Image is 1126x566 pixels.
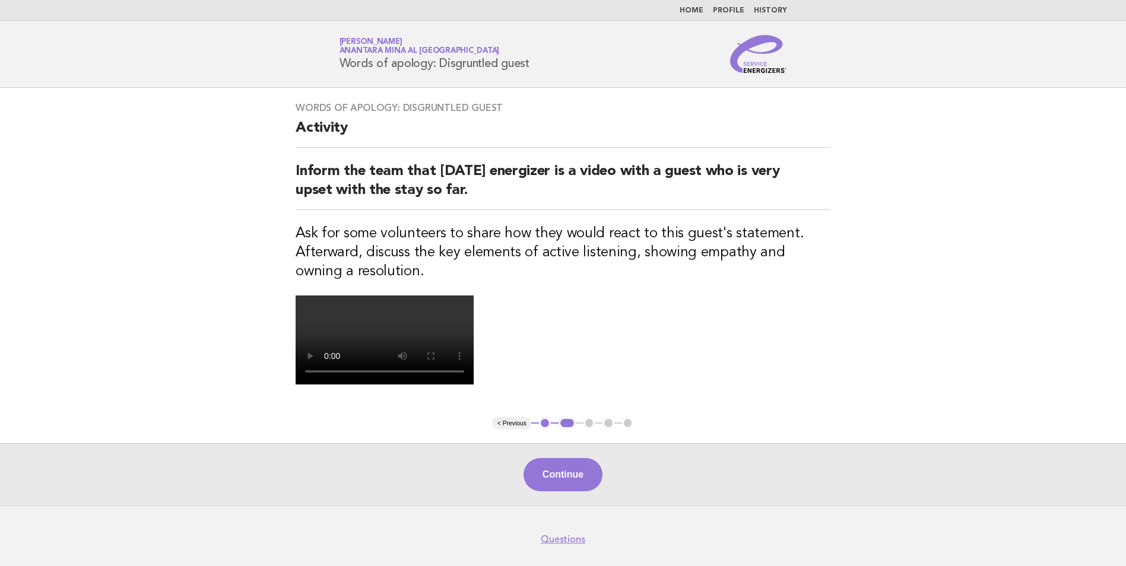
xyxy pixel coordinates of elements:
[340,38,500,55] a: [PERSON_NAME]Anantara Mina al [GEOGRAPHIC_DATA]
[296,162,830,210] h2: Inform the team that [DATE] energizer is a video with a guest who is very upset with the stay so ...
[493,417,531,429] button: < Previous
[559,417,576,429] button: 2
[730,35,787,73] img: Service Energizers
[754,7,787,14] a: History
[296,224,830,281] h3: Ask for some volunteers to share how they would react to this guest's statement. Afterward, discu...
[713,7,744,14] a: Profile
[524,458,602,491] button: Continue
[539,417,551,429] button: 1
[680,7,703,14] a: Home
[296,102,830,114] h3: Words of apology: Disgruntled guest
[340,39,529,69] h1: Words of apology: Disgruntled guest
[340,47,500,55] span: Anantara Mina al [GEOGRAPHIC_DATA]
[541,533,585,545] a: Questions
[296,119,830,148] h2: Activity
